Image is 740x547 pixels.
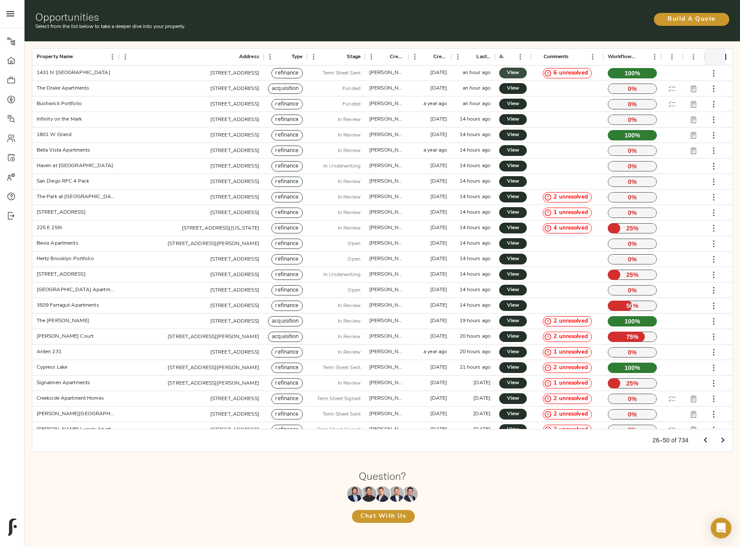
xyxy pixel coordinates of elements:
[352,510,415,523] button: Chat With Us
[648,50,661,63] button: Menu
[460,240,491,247] div: 14 hours ago
[608,68,657,78] p: 100
[430,333,448,340] div: 14 days ago
[272,209,302,217] span: refinance
[430,116,448,123] div: 10 months ago
[168,334,259,339] a: [STREET_ADDRESS][PERSON_NAME]
[508,84,518,93] span: View
[210,86,259,91] a: [STREET_ADDRESS]
[460,302,491,309] div: 14 hours ago
[37,116,82,123] div: Infinity on the Mark
[402,486,418,502] img: Justin Stamp
[631,162,637,171] span: %
[268,317,302,326] span: acquisition
[210,195,259,200] a: [STREET_ADDRESS]
[499,207,527,218] a: View
[430,271,448,278] div: 3 months ago
[631,239,637,248] span: %
[631,177,637,186] span: %
[499,254,527,264] a: View
[543,192,592,202] div: 2 unresolved
[272,100,302,109] span: refinance
[608,316,657,326] p: 100
[272,240,302,248] span: refinance
[631,255,637,264] span: %
[631,146,637,155] span: %
[210,412,259,417] a: [STREET_ADDRESS]
[430,131,448,139] div: 4 months ago
[508,68,518,78] span: View
[499,99,527,109] a: View
[460,317,491,325] div: 19 hours ago
[508,131,518,140] span: View
[682,51,694,63] button: Sort
[272,193,302,202] span: refinance
[338,209,361,217] p: In Review
[636,51,648,63] button: Sort
[389,486,404,502] img: Richard Le
[654,13,729,26] button: Build A Quote
[272,162,302,171] span: refinance
[543,332,592,342] div: 2 unresolved
[635,317,641,326] span: %
[348,286,361,294] p: Open
[608,49,636,65] div: Workflow Progress
[182,226,259,231] a: [STREET_ADDRESS][US_STATE]
[268,333,302,341] span: acquisition
[239,49,259,65] div: Address
[697,432,714,449] button: Go to previous page
[543,378,592,388] div: 1 unresolved
[323,162,361,170] p: In Underwriting
[347,49,361,65] div: Stage
[323,271,361,279] p: In Underwriting
[543,347,592,357] div: 1 unresolved
[37,85,90,92] div: The Drake Apartments
[608,332,657,342] p: 75
[543,208,592,218] div: 1 unresolved
[408,50,421,63] button: Menu
[210,71,259,76] a: [STREET_ADDRESS]
[307,49,365,65] div: Stage
[514,50,527,63] button: Menu
[460,193,491,201] div: 14 hours ago
[210,179,259,184] a: [STREET_ADDRESS]
[37,147,90,154] div: Bella Vista Apartments
[635,69,641,78] span: %
[348,240,361,248] p: Open
[369,116,404,123] div: justin@fulcrumlendingcorp.com
[378,51,390,63] button: Sort
[347,486,363,502] img: Maxwell Wu
[210,350,259,355] a: [STREET_ADDRESS]
[369,147,404,154] div: zach@fulcrumlendingcorp.com
[550,69,591,78] span: 6 unresolved
[608,130,657,140] p: 100
[210,102,259,107] a: [STREET_ADDRESS]
[508,301,518,310] span: View
[635,131,641,140] span: %
[272,286,302,295] span: refinance
[210,148,259,153] a: [STREET_ADDRESS]
[32,49,119,65] div: Property Name
[460,255,491,263] div: 14 hours ago
[608,192,657,202] p: 0
[608,254,657,264] p: 0
[608,115,657,125] p: 0
[499,130,527,140] a: View
[631,286,637,295] span: %
[37,286,115,294] div: Bridgeport Manor Apartments
[375,486,390,502] img: Zach Frizzera
[430,85,448,92] div: 3 years ago
[665,50,678,63] button: Menu
[633,301,639,310] span: %
[499,223,527,233] a: View
[369,317,404,325] div: zach@fulcrumlendingcorp.com
[508,177,518,186] span: View
[210,257,259,262] a: [STREET_ADDRESS]
[499,378,527,388] a: View
[463,69,491,77] div: an hour ago
[633,333,639,341] span: %
[361,486,376,502] img: Kenneth Mendonça
[508,162,518,171] span: View
[460,271,491,278] div: 14 hours ago
[550,395,591,403] span: 2 unresolved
